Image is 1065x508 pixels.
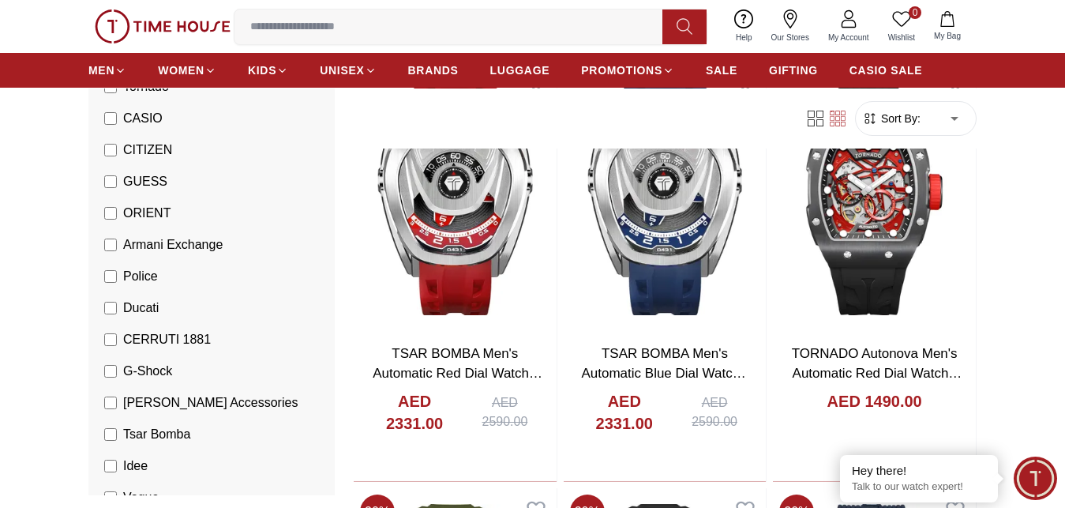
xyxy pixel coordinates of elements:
input: Idee [104,460,117,472]
span: Police [123,267,158,286]
a: 0Wishlist [879,6,924,47]
input: CITIZEN [104,144,117,156]
span: LUGGAGE [490,62,550,78]
a: PROMOTIONS [581,56,674,85]
a: MEN [88,56,126,85]
span: Wishlist [882,32,921,43]
span: CASIO SALE [849,62,923,78]
input: CERRUTI 1881 [104,333,117,346]
button: Sort By: [862,111,921,126]
span: ORIENT [123,204,171,223]
span: 0 [909,6,921,19]
span: GIFTING [769,62,818,78]
a: SALE [706,56,737,85]
a: TSAR BOMBA Men's Automatic Red Dial Watch - TB8213A-04 SET [373,346,542,401]
span: Armani Exchange [123,235,223,254]
span: Vogue [123,488,159,507]
input: G-Shock [104,365,117,378]
input: [PERSON_NAME] Accessories [104,397,117,409]
div: Chat Widget [1014,457,1057,500]
span: Help [729,32,759,43]
input: Tsar Bomba [104,428,117,441]
h4: AED 2331.00 [369,390,459,435]
span: UNISEX [320,62,364,78]
input: Police [104,270,117,283]
span: BRANDS [408,62,459,78]
a: TORNADO Autonova Men's Automatic Red Dial Watch - T24302-XSBB [792,346,962,401]
input: CASIO [104,112,117,125]
span: Ducati [123,299,159,318]
input: Armani Exchange [104,239,117,251]
span: SALE [706,62,737,78]
span: KIDS [248,62,276,78]
a: Our Stores [762,6,819,47]
span: Our Stores [765,32,816,43]
img: TSAR BOMBA Men's Automatic Blue Dial Watch - TB8213A-03 SET [564,62,767,330]
div: AED 2590.00 [469,393,541,431]
span: My Bag [928,30,967,42]
a: LUGGAGE [490,56,550,85]
div: Hey there! [852,463,986,479]
span: MEN [88,62,114,78]
span: CITIZEN [123,141,172,160]
span: [PERSON_NAME] Accessories [123,393,298,412]
div: AED 2590.00 [679,393,751,431]
h4: AED 2331.00 [579,390,669,435]
img: TSAR BOMBA Men's Automatic Red Dial Watch - TB8213A-04 SET [354,62,557,330]
button: My Bag [924,8,970,45]
span: Tsar Bomba [123,425,190,444]
input: Ducati [104,302,117,314]
h4: AED 1490.00 [827,390,922,412]
a: BRANDS [408,56,459,85]
a: TSAR BOMBA Men's Automatic Blue Dial Watch - TB8213A-03 SET [581,346,748,401]
a: CASIO SALE [849,56,923,85]
span: CASIO [123,109,163,128]
img: ... [95,9,231,43]
span: CERRUTI 1881 [123,330,211,349]
span: Idee [123,457,148,476]
a: KIDS [248,56,288,85]
p: Talk to our watch expert! [852,480,986,494]
span: G-Shock [123,362,172,381]
a: Help [726,6,762,47]
span: GUESS [123,172,167,191]
span: WOMEN [158,62,204,78]
span: PROMOTIONS [581,62,662,78]
span: My Account [822,32,876,43]
a: GIFTING [769,56,818,85]
a: WOMEN [158,56,216,85]
span: Sort By: [878,111,921,126]
input: ORIENT [104,207,117,220]
a: UNISEX [320,56,376,85]
input: Vogue [104,491,117,504]
img: TORNADO Autonova Men's Automatic Red Dial Watch - T24302-XSBB [773,62,976,330]
input: GUESS [104,175,117,188]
